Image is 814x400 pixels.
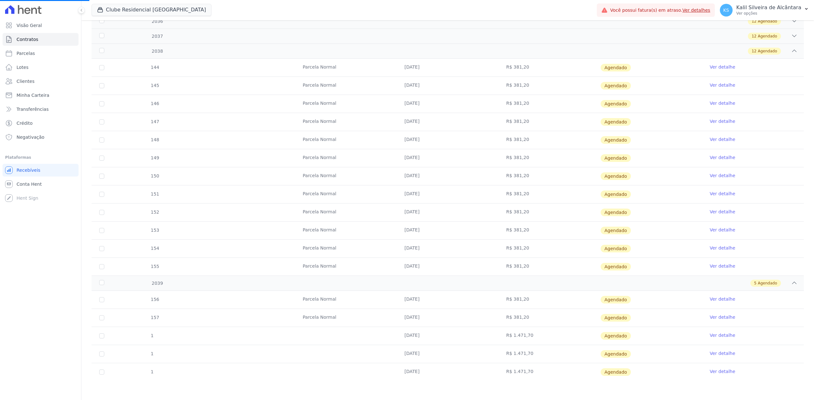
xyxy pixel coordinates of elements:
input: default [99,192,104,197]
a: Ver detalhe [710,136,735,143]
td: R$ 381,20 [499,222,600,239]
span: Agendado [601,314,631,322]
td: R$ 381,20 [499,167,600,185]
input: default [99,370,104,375]
td: R$ 381,20 [499,309,600,327]
td: R$ 381,20 [499,95,600,113]
td: [DATE] [397,309,499,327]
span: Agendado [601,263,631,270]
span: 1 [150,333,154,338]
a: Conta Hent [3,178,79,190]
input: default [99,137,104,143]
a: Ver detalhe [710,314,735,320]
a: Ver detalhe [710,190,735,197]
span: 155 [150,264,159,269]
span: 1 [150,369,154,374]
td: [DATE] [397,222,499,239]
input: default [99,246,104,251]
span: 12 [752,48,756,54]
a: Visão Geral [3,19,79,32]
td: R$ 381,20 [499,185,600,203]
td: R$ 381,20 [499,291,600,309]
input: default [99,333,104,338]
td: Parcela Normal [295,258,397,276]
td: R$ 381,20 [499,240,600,257]
td: Parcela Normal [295,309,397,327]
span: Clientes [17,78,34,84]
a: Ver detalhes [682,8,710,13]
td: R$ 1.471,70 [499,363,600,381]
span: 146 [150,101,159,106]
td: [DATE] [397,240,499,257]
td: [DATE] [397,131,499,149]
span: Agendado [758,33,777,39]
span: Você possui fatura(s) em atraso. [610,7,710,14]
a: Contratos [3,33,79,46]
span: 144 [150,65,159,70]
td: [DATE] [397,167,499,185]
span: 157 [150,315,159,320]
span: Transferências [17,106,49,112]
span: Crédito [17,120,33,126]
a: Parcelas [3,47,79,60]
button: Clube Residencial [GEOGRAPHIC_DATA] [92,4,211,16]
span: Agendado [601,172,631,180]
span: Agendado [601,118,631,126]
span: Agendado [601,136,631,144]
span: Agendado [758,18,777,24]
span: 153 [150,228,159,233]
td: [DATE] [397,95,499,113]
div: Plataformas [5,154,76,161]
span: Agendado [758,280,777,286]
span: Recebíveis [17,167,40,173]
a: Recebíveis [3,164,79,177]
td: [DATE] [397,291,499,309]
span: 145 [150,83,159,88]
span: Agendado [601,190,631,198]
input: default [99,264,104,269]
td: [DATE] [397,363,499,381]
a: Ver detalhe [710,209,735,215]
span: Agendado [601,100,631,108]
td: R$ 381,20 [499,203,600,221]
td: Parcela Normal [295,291,397,309]
span: 148 [150,137,159,142]
td: Parcela Normal [295,240,397,257]
td: R$ 381,20 [499,77,600,95]
span: Agendado [601,154,631,162]
span: Lotes [17,64,29,70]
span: 2038 [151,48,163,55]
span: Parcelas [17,50,35,57]
input: default [99,101,104,106]
span: 2036 [151,18,163,25]
td: R$ 381,20 [499,258,600,276]
td: [DATE] [397,113,499,131]
a: Ver detalhe [710,82,735,88]
a: Transferências [3,103,79,116]
a: Ver detalhe [710,118,735,124]
span: 149 [150,155,159,160]
input: default [99,83,104,88]
span: Agendado [601,368,631,376]
span: Conta Hent [17,181,42,187]
input: default [99,156,104,161]
a: Clientes [3,75,79,88]
td: Parcela Normal [295,167,397,185]
a: Ver detalhe [710,332,735,338]
span: 2039 [151,280,163,287]
td: [DATE] [397,77,499,95]
span: KS [723,8,729,12]
a: Lotes [3,61,79,74]
span: Visão Geral [17,22,42,29]
input: default [99,228,104,233]
td: [DATE] [397,59,499,77]
a: Negativação [3,131,79,143]
a: Ver detalhe [710,296,735,302]
span: 1 [150,351,154,356]
span: 147 [150,119,159,124]
td: Parcela Normal [295,149,397,167]
span: Agendado [601,64,631,71]
a: Minha Carteira [3,89,79,102]
a: Ver detalhe [710,100,735,106]
td: [DATE] [397,345,499,363]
